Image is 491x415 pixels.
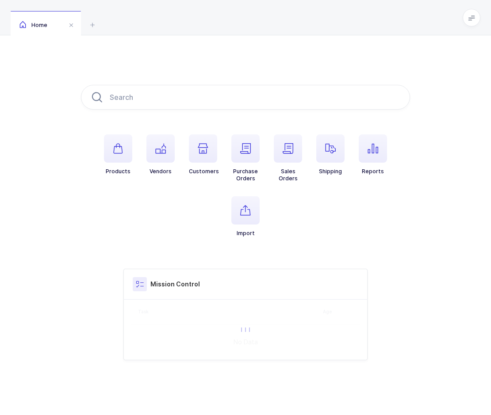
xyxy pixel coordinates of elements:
[19,22,47,28] span: Home
[146,134,175,175] button: Vendors
[316,134,345,175] button: Shipping
[81,85,410,110] input: Search
[274,134,302,182] button: SalesOrders
[189,134,219,175] button: Customers
[359,134,387,175] button: Reports
[104,134,132,175] button: Products
[231,134,260,182] button: PurchaseOrders
[231,196,260,237] button: Import
[150,280,200,289] h3: Mission Control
